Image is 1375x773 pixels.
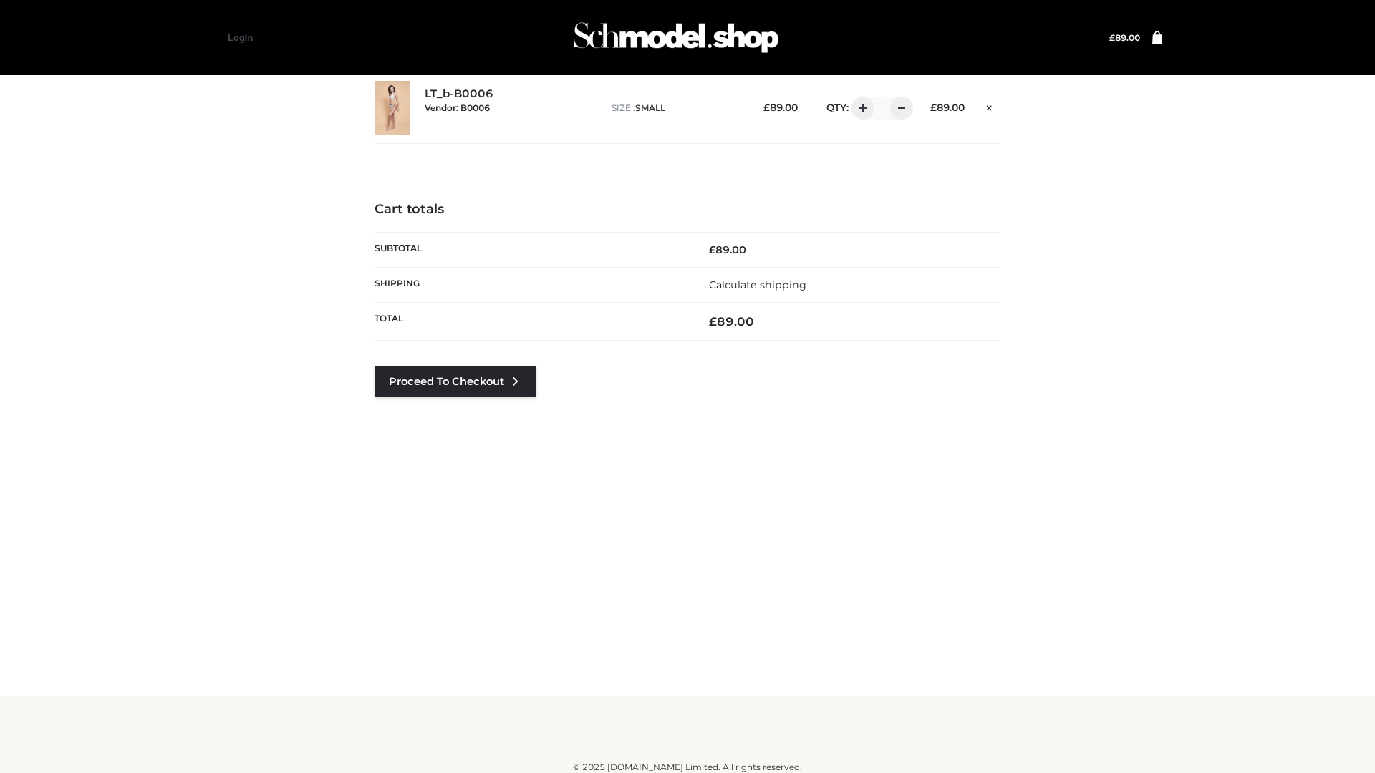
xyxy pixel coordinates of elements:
span: SMALL [635,102,665,113]
span: £ [930,102,937,113]
p: size : [612,102,741,115]
small: Vendor: B0006 [425,102,490,113]
a: £89.00 [1109,32,1140,43]
h4: Cart totals [375,202,1000,218]
span: £ [1109,32,1115,43]
a: Calculate shipping [709,278,806,291]
bdi: 89.00 [709,243,746,256]
span: £ [709,243,715,256]
a: Remove this item [979,97,1000,115]
span: £ [709,314,717,329]
div: LT_b-B0006 [425,87,597,127]
a: Proceed to Checkout [375,366,536,397]
th: Shipping [375,267,687,302]
bdi: 89.00 [1109,32,1140,43]
a: Login [228,32,253,43]
th: Total [375,303,687,341]
th: Subtotal [375,232,687,267]
bdi: 89.00 [930,102,965,113]
div: QTY: [812,97,908,120]
bdi: 89.00 [709,314,754,329]
img: Schmodel Admin 964 [569,9,783,66]
bdi: 89.00 [763,102,798,113]
span: £ [763,102,770,113]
